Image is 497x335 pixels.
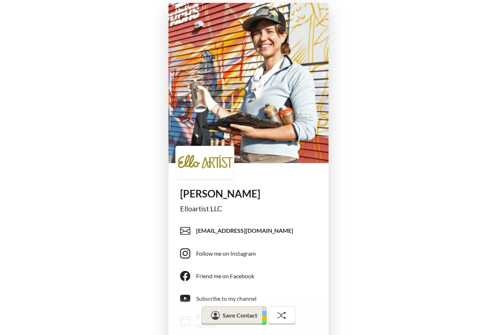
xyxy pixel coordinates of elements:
[223,311,257,318] span: Save Contact
[196,227,293,235] span: [EMAIL_ADDRESS][DOMAIN_NAME]
[196,272,254,280] div: Friend me on Facebook
[180,203,317,214] div: Elloartist LLC
[168,3,329,163] img: profile picture
[180,188,317,200] h1: [PERSON_NAME]
[202,306,266,325] button: Save Contact
[180,265,323,287] a: Friend me on Facebook
[180,287,323,310] a: Subscribe to my channel
[180,220,323,242] a: [EMAIL_ADDRESS][DOMAIN_NAME]
[180,242,323,265] a: Follow me on Instagram
[196,249,256,258] div: Follow me on Instagram
[196,294,257,303] div: Subscribe to my channel
[176,147,233,179] img: logo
